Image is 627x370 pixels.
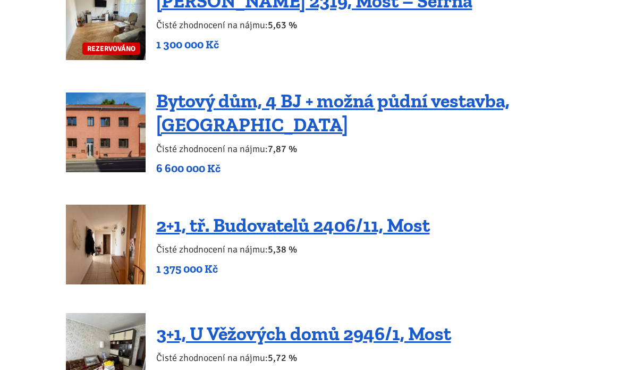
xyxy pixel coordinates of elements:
p: Čisté zhodnocení na nájmu: [156,350,451,365]
span: REZERVOVÁNO [82,43,140,55]
p: Čisté zhodnocení na nájmu: [156,18,472,32]
p: 1 375 000 Kč [156,262,430,276]
a: 3+1, U Věžových domů 2946/1, Most [156,322,451,345]
p: Čisté zhodnocení na nájmu: [156,141,562,156]
b: 5,63 % [268,19,297,31]
a: Bytový dům, 4 BJ + možná půdní vestavba, [GEOGRAPHIC_DATA] [156,89,510,136]
p: 6 600 000 Kč [156,161,562,176]
b: 5,38 % [268,243,297,255]
p: Čisté zhodnocení na nájmu: [156,242,430,257]
b: 5,72 % [268,352,297,364]
b: 7,87 % [268,143,297,155]
p: 1 300 000 Kč [156,37,472,52]
a: 2+1, tř. Budovatelů 2406/11, Most [156,214,430,237]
